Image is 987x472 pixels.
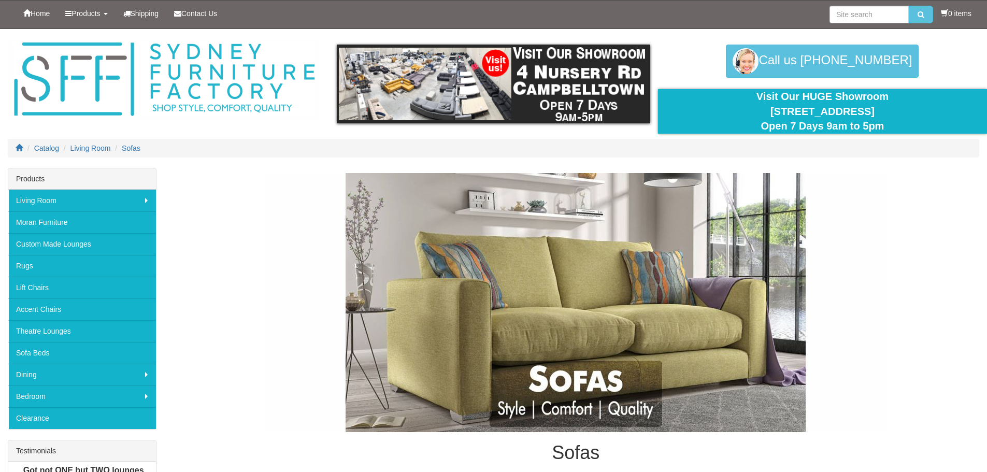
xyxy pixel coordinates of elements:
[58,1,115,26] a: Products
[941,8,971,19] li: 0 items
[8,298,156,320] a: Accent Chairs
[166,1,225,26] a: Contact Us
[122,144,140,152] a: Sofas
[8,440,156,462] div: Testimonials
[8,233,156,255] a: Custom Made Lounges
[181,9,217,18] span: Contact Us
[265,173,886,432] img: Sofas
[172,442,979,463] h1: Sofas
[116,1,167,26] a: Shipping
[8,364,156,385] a: Dining
[9,39,320,120] img: Sydney Furniture Factory
[337,45,650,123] img: showroom.gif
[71,9,100,18] span: Products
[16,1,58,26] a: Home
[8,342,156,364] a: Sofa Beds
[70,144,111,152] a: Living Room
[8,168,156,190] div: Products
[31,9,50,18] span: Home
[131,9,159,18] span: Shipping
[666,89,979,134] div: Visit Our HUGE Showroom [STREET_ADDRESS] Open 7 Days 9am to 5pm
[8,190,156,211] a: Living Room
[8,320,156,342] a: Theatre Lounges
[8,277,156,298] a: Lift Chairs
[8,255,156,277] a: Rugs
[8,385,156,407] a: Bedroom
[8,211,156,233] a: Moran Furniture
[8,407,156,429] a: Clearance
[829,6,909,23] input: Site search
[34,144,59,152] a: Catalog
